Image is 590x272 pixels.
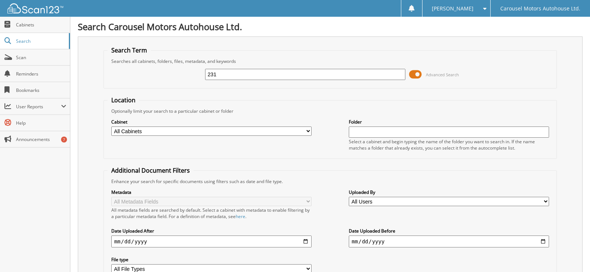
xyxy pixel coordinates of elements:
[16,54,66,61] span: Scan
[111,228,312,234] label: Date Uploaded After
[16,38,65,44] span: Search
[111,119,312,125] label: Cabinet
[432,6,473,11] span: [PERSON_NAME]
[111,189,312,195] label: Metadata
[349,236,549,247] input: end
[349,119,549,125] label: Folder
[16,120,66,126] span: Help
[349,228,549,234] label: Date Uploaded Before
[553,236,590,272] iframe: Chat Widget
[61,137,67,143] div: 7
[236,213,245,220] a: here
[500,6,580,11] span: Carousel Motors Autohouse Ltd.
[16,103,61,110] span: User Reports
[108,108,553,114] div: Optionally limit your search to a particular cabinet or folder
[111,236,312,247] input: start
[16,71,66,77] span: Reminders
[108,178,553,185] div: Enhance your search for specific documents using filters such as date and file type.
[16,136,66,143] span: Announcements
[7,3,63,13] img: scan123-logo-white.svg
[349,138,549,151] div: Select a cabinet and begin typing the name of the folder you want to search in. If the name match...
[108,96,139,104] legend: Location
[349,189,549,195] label: Uploaded By
[111,207,312,220] div: All metadata fields are searched by default. Select a cabinet with metadata to enable filtering b...
[108,46,151,54] legend: Search Term
[16,22,66,28] span: Cabinets
[108,166,194,175] legend: Additional Document Filters
[426,72,459,77] span: Advanced Search
[108,58,553,64] div: Searches all cabinets, folders, files, metadata, and keywords
[16,87,66,93] span: Bookmarks
[78,20,583,33] h1: Search Carousel Motors Autohouse Ltd.
[111,256,312,263] label: File type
